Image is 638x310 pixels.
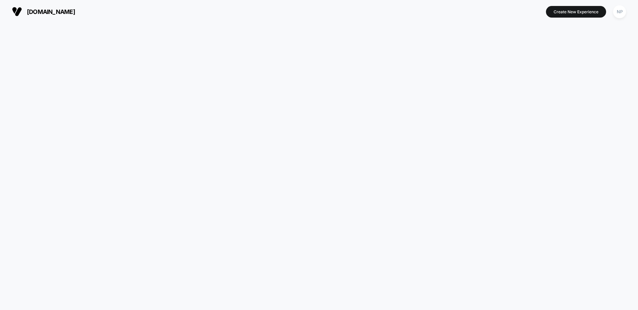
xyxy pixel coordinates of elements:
button: NP [611,5,628,19]
button: Create New Experience [546,6,606,18]
img: Visually logo [12,7,22,17]
div: NP [613,5,626,18]
span: [DOMAIN_NAME] [27,8,75,15]
button: [DOMAIN_NAME] [10,6,77,17]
